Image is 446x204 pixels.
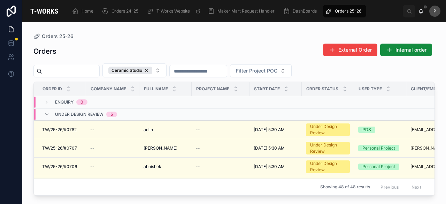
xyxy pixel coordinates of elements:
[196,145,200,151] span: --
[90,164,94,169] span: --
[254,127,298,133] a: [DATE] 5:30 AM
[42,127,77,133] span: TW/25-26/#0782
[196,127,200,133] span: --
[380,44,432,56] button: Internal order
[43,86,62,92] span: Order ID
[196,145,245,151] a: --
[108,67,152,74] button: Unselect CERAMIC_STUDIO
[254,127,285,133] span: [DATE] 5:30 AM
[70,5,98,17] a: Home
[55,112,103,117] span: Under Design Review
[196,164,245,169] a: --
[254,164,285,169] span: [DATE] 5:30 AM
[110,112,113,117] div: 5
[323,5,366,17] a: Orders 25-26
[144,145,187,151] a: [PERSON_NAME]
[362,127,371,133] div: PDS
[145,5,204,17] a: T-Works Website
[359,86,382,92] span: User Type
[293,8,317,14] span: DashBoards
[206,5,279,17] a: Maker Mart Request Handler
[33,46,56,56] h1: Orders
[236,67,277,74] span: Filter Project POC
[306,123,350,136] a: Under Design Review
[91,86,126,92] span: Company Name
[90,127,135,133] a: --
[254,145,285,151] span: [DATE] 5:30 AM
[338,46,372,53] span: External Order
[55,99,74,105] span: Enquiry
[306,160,350,173] a: Under Design Review
[323,44,377,56] button: External Order
[33,33,74,40] a: Orders 25-26
[90,164,135,169] a: --
[42,127,82,133] a: TW/25-26/#0782
[42,164,77,169] span: TW/25-26/#0706
[108,67,152,74] div: Ceramic Studio
[306,86,338,92] span: Order Status
[90,145,94,151] span: --
[310,160,346,173] div: Under Design Review
[254,145,298,151] a: [DATE] 5:30 AM
[358,127,402,133] a: PDS
[66,3,403,19] div: scrollable content
[144,86,168,92] span: Full Name
[358,164,402,170] a: Personal Project
[310,123,346,136] div: Under Design Review
[196,127,245,133] a: --
[90,127,94,133] span: --
[281,5,322,17] a: DashBoards
[144,127,187,133] a: adlin
[320,184,370,190] span: Showing 48 of 48 results
[111,8,138,14] span: Orders 24-25
[42,33,74,40] span: Orders 25-26
[362,164,395,170] div: Personal Project
[335,8,361,14] span: Orders 25-26
[42,145,77,151] span: TW/25-26/#0707
[362,145,395,151] div: Personal Project
[42,145,82,151] a: TW/25-26/#0707
[144,127,153,133] span: adlin
[254,86,280,92] span: Start Date
[144,145,177,151] span: [PERSON_NAME]
[254,164,298,169] a: [DATE] 5:30 AM
[156,8,190,14] span: T-Works Website
[28,6,61,17] img: App logo
[306,142,350,154] a: Under Design Review
[144,164,187,169] a: abhishek
[196,164,200,169] span: --
[395,46,426,53] span: Internal order
[42,164,82,169] a: TW/25-26/#0706
[358,145,402,151] a: Personal Project
[80,99,83,105] div: 0
[102,63,167,77] button: Select Button
[100,5,143,17] a: Orders 24-25
[82,8,93,14] span: Home
[90,145,135,151] a: --
[433,8,436,14] span: P
[144,164,161,169] span: abhishek
[196,86,229,92] span: Project Name
[217,8,275,14] span: Maker Mart Request Handler
[230,64,292,77] button: Select Button
[310,142,346,154] div: Under Design Review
